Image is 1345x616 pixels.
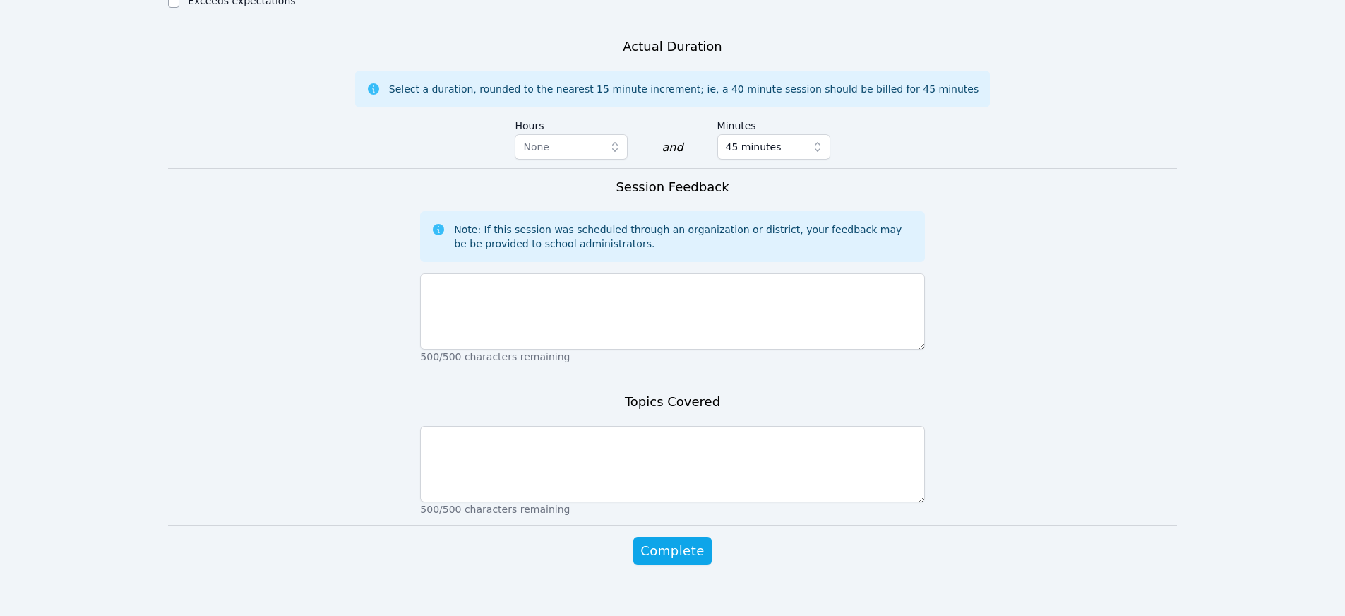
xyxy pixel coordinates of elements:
label: Minutes [717,113,830,134]
button: 45 minutes [717,134,830,160]
h3: Actual Duration [623,37,722,57]
label: Hours [515,113,628,134]
span: Complete [640,541,704,561]
span: None [523,141,549,153]
button: None [515,134,628,160]
div: Select a duration, rounded to the nearest 15 minute increment; ie, a 40 minute session should be ... [389,82,979,96]
p: 500/500 characters remaining [420,502,924,516]
div: Note: If this session was scheduled through an organization or district, your feedback may be be ... [454,223,913,251]
span: 45 minutes [726,138,782,155]
p: 500/500 characters remaining [420,350,924,364]
div: and [662,139,683,156]
button: Complete [633,537,711,565]
h3: Session Feedback [616,177,729,197]
h3: Topics Covered [625,392,720,412]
